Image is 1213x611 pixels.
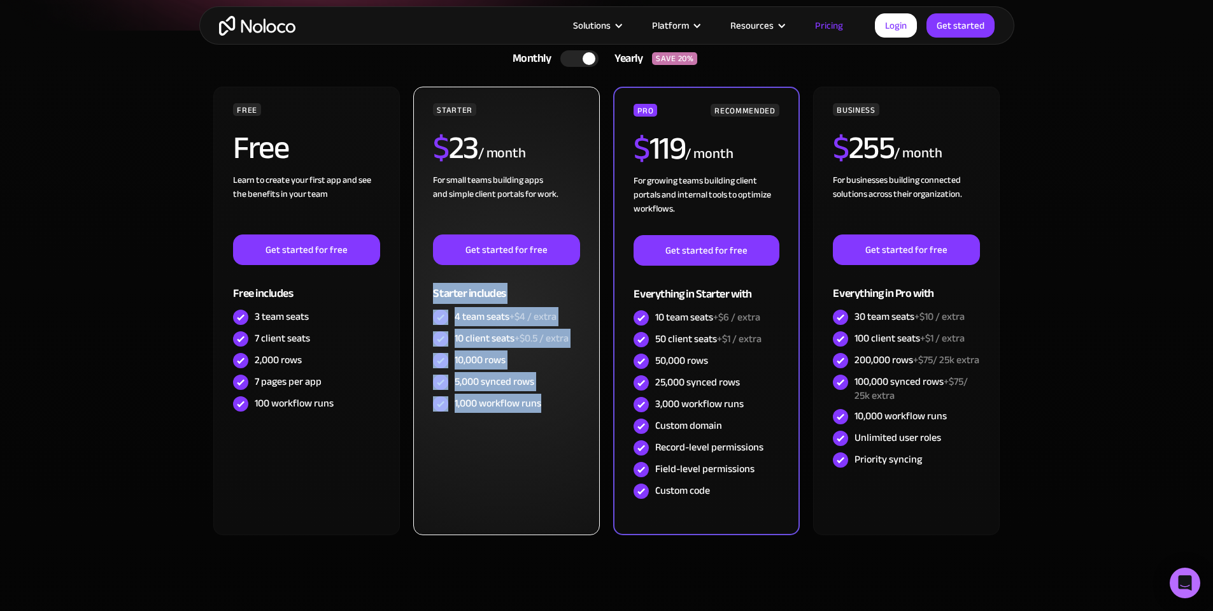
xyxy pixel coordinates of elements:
[914,307,965,326] span: +$10 / extra
[833,234,979,265] a: Get started for free
[833,103,879,116] div: BUSINESS
[255,396,334,410] div: 100 workflow runs
[233,265,380,306] div: Free includes
[855,310,965,324] div: 30 team seats
[599,49,652,68] div: Yearly
[855,353,979,367] div: 200,000 rows
[255,310,309,324] div: 3 team seats
[478,143,526,164] div: / month
[920,329,965,348] span: +$1 / extra
[233,132,288,164] h2: Free
[655,484,710,498] div: Custom code
[509,307,557,326] span: +$4 / extra
[655,375,740,389] div: 25,000 synced rows
[833,132,894,164] h2: 255
[255,353,302,367] div: 2,000 rows
[433,103,476,116] div: STARTER
[833,118,849,178] span: $
[655,397,744,411] div: 3,000 workflow runs
[730,17,774,34] div: Resources
[634,133,685,164] h2: 119
[455,331,569,345] div: 10 client seats
[926,13,995,38] a: Get started
[799,17,859,34] a: Pricing
[655,310,760,324] div: 10 team seats
[713,308,760,327] span: +$6 / extra
[913,350,979,370] span: +$75/ 25k extra
[233,103,261,116] div: FREE
[233,173,380,234] div: Learn to create your first app and see the benefits in your team ‍
[855,452,922,466] div: Priority syncing
[497,49,561,68] div: Monthly
[433,132,478,164] h2: 23
[233,234,380,265] a: Get started for free
[557,17,636,34] div: Solutions
[455,375,534,389] div: 5,000 synced rows
[685,144,733,164] div: / month
[833,265,979,306] div: Everything in Pro with
[455,353,506,367] div: 10,000 rows
[634,119,649,178] span: $
[255,331,310,345] div: 7 client seats
[433,265,579,306] div: Starter includes
[455,310,557,324] div: 4 team seats
[636,17,714,34] div: Platform
[855,409,947,423] div: 10,000 workflow runs
[833,173,979,234] div: For businesses building connected solutions across their organization. ‍
[855,375,979,403] div: 100,000 synced rows
[717,329,762,349] span: +$1 / extra
[634,174,779,235] div: For growing teams building client portals and internal tools to optimize workflows.
[634,235,779,266] a: Get started for free
[514,329,569,348] span: +$0.5 / extra
[855,331,965,345] div: 100 client seats
[634,266,779,307] div: Everything in Starter with
[855,372,968,405] span: +$75/ 25k extra
[652,52,697,65] div: SAVE 20%
[855,431,941,445] div: Unlimited user roles
[655,332,762,346] div: 50 client seats
[433,234,579,265] a: Get started for free
[219,16,295,36] a: home
[655,354,708,368] div: 50,000 rows
[652,17,689,34] div: Platform
[634,104,657,117] div: PRO
[655,440,763,454] div: Record-level permissions
[655,462,755,476] div: Field-level permissions
[455,396,541,410] div: 1,000 workflow runs
[573,17,611,34] div: Solutions
[433,173,579,234] div: For small teams building apps and simple client portals for work. ‍
[255,375,322,389] div: 7 pages per app
[714,17,799,34] div: Resources
[711,104,779,117] div: RECOMMENDED
[1170,568,1200,598] div: Open Intercom Messenger
[894,143,942,164] div: / month
[655,419,722,433] div: Custom domain
[433,118,449,178] span: $
[875,13,917,38] a: Login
